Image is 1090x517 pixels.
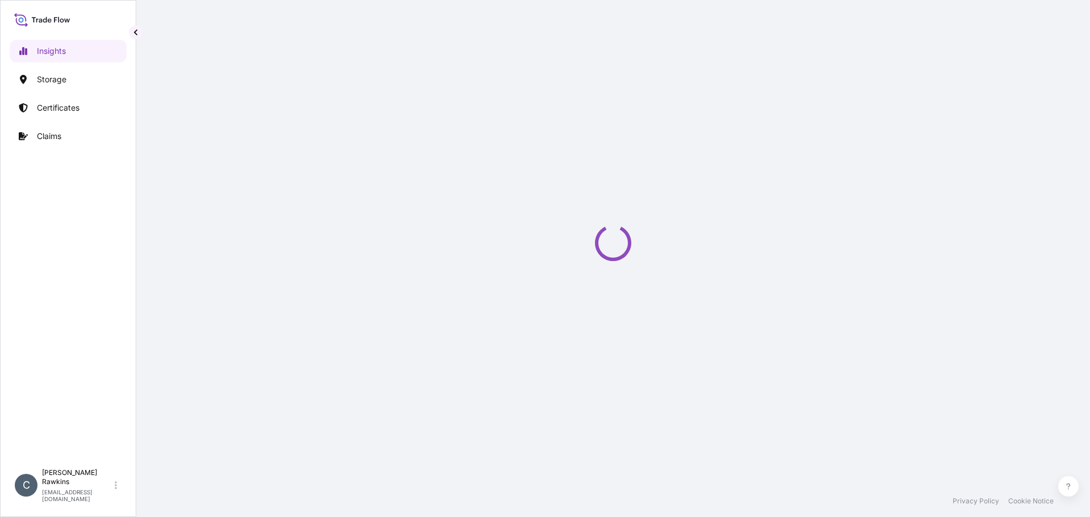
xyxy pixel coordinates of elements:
[37,131,61,142] p: Claims
[42,489,112,502] p: [EMAIL_ADDRESS][DOMAIN_NAME]
[37,74,66,85] p: Storage
[37,102,79,114] p: Certificates
[1008,497,1054,506] a: Cookie Notice
[10,125,127,148] a: Claims
[23,480,30,491] span: C
[953,497,999,506] a: Privacy Policy
[10,96,127,119] a: Certificates
[42,468,112,486] p: [PERSON_NAME] Rawkins
[37,45,66,57] p: Insights
[10,40,127,62] a: Insights
[10,68,127,91] a: Storage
